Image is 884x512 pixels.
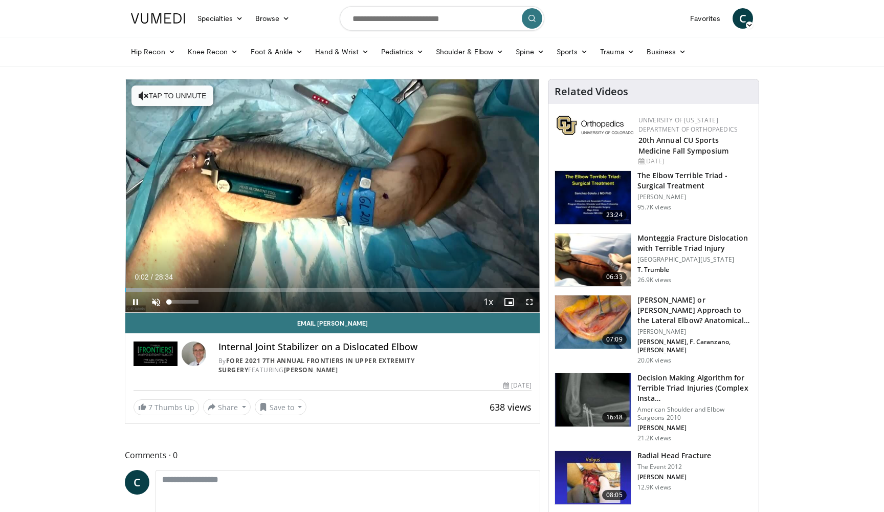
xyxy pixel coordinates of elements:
a: 20th Annual CU Sports Medicine Fall Symposium [638,135,728,156]
a: 23:24 The Elbow Terrible Triad - Surgical Treatment [PERSON_NAME] 95.7K views [555,170,753,225]
button: Unmute [146,292,166,312]
p: 95.7K views [637,203,671,211]
p: [PERSON_NAME] [637,424,753,432]
a: Browse [249,8,296,29]
span: 06:33 [602,272,627,282]
a: C [733,8,753,29]
input: Search topics, interventions [340,6,544,31]
p: 20.0K views [637,356,671,365]
div: [DATE] [503,381,531,390]
a: Hand & Wrist [309,41,375,62]
span: Comments 0 [125,449,540,462]
a: Sports [550,41,594,62]
img: VuMedi Logo [131,13,185,24]
a: Shoulder & Elbow [430,41,510,62]
h3: [PERSON_NAME] or [PERSON_NAME] Approach to the Lateral Elbow? Anatomical Understan… [637,295,753,326]
button: Tap to unmute [131,86,213,106]
span: 08:05 [602,490,627,500]
p: The Event 2012 [637,463,711,471]
a: 08:05 Radial Head Fracture The Event 2012 [PERSON_NAME] 12.9K views [555,451,753,505]
button: Enable picture-in-picture mode [499,292,519,312]
span: 23:24 [602,210,627,220]
a: Knee Recon [182,41,245,62]
div: [DATE] [638,157,750,166]
h3: Radial Head Fracture [637,451,711,461]
img: 162531_0000_1.png.150x105_q85_crop-smart_upscale.jpg [555,171,631,224]
img: kin_1.png.150x105_q85_crop-smart_upscale.jpg [555,373,631,426]
a: FORE 2021 7th Annual Frontiers in Upper Extremity Surgery [218,356,415,374]
h3: The Elbow Terrible Triad - Surgical Treatment [637,170,753,191]
a: Favorites [684,8,726,29]
h4: Internal Joint Stabilizer on a Dislocated Elbow [218,342,532,353]
video-js: Video Player [125,79,540,313]
a: University of [US_STATE] Department of Orthopaedics [638,116,738,134]
p: [GEOGRAPHIC_DATA][US_STATE] [637,255,753,264]
p: T. Trumble [637,266,753,274]
span: 638 views [490,401,532,413]
span: 0:02 [135,273,148,281]
h3: Monteggia Fracture Dislocation with Terrible Triad Injury [637,233,753,253]
span: 07:09 [602,334,627,345]
a: Email [PERSON_NAME] [125,313,540,333]
p: 21.2K views [637,434,671,442]
p: 26.9K views [637,276,671,284]
span: 7 [148,402,152,412]
div: Progress Bar [125,288,540,292]
h3: Decision Making Algorithm for Terrible Triad Injuries (Complex Insta… [637,373,753,403]
img: heCDP4pTuni5z6vX4xMDoxOmtxOwKG7D_1.150x105_q85_crop-smart_upscale.jpg [555,451,631,504]
button: Save to [255,399,307,415]
img: 76186_0000_3.png.150x105_q85_crop-smart_upscale.jpg [555,233,631,287]
div: Volume Level [169,300,198,304]
a: 06:33 Monteggia Fracture Dislocation with Terrible Triad Injury [GEOGRAPHIC_DATA][US_STATE] T. Tr... [555,233,753,287]
a: [PERSON_NAME] [284,366,338,374]
p: [PERSON_NAME] [637,473,711,481]
a: Hip Recon [125,41,182,62]
p: [PERSON_NAME] [637,328,753,336]
a: Trauma [594,41,640,62]
a: 7 Thumbs Up [134,399,199,415]
button: Playback Rate [478,292,499,312]
span: 28:34 [155,273,173,281]
a: Pediatrics [375,41,430,62]
p: [PERSON_NAME] [637,193,753,201]
a: 16:48 Decision Making Algorithm for Terrible Triad Injuries (Complex Insta… American Shoulder and... [555,373,753,442]
a: Specialties [191,8,249,29]
span: 16:48 [602,412,627,422]
p: 12.9K views [637,483,671,492]
a: Business [640,41,693,62]
div: By FEATURING [218,356,532,375]
a: C [125,470,149,495]
span: / [151,273,153,281]
a: Foot & Ankle [245,41,310,62]
p: [PERSON_NAME], F. Caranzano, [PERSON_NAME] [637,338,753,354]
button: Fullscreen [519,292,540,312]
p: American Shoulder and Elbow Surgeons 2010 [637,406,753,422]
img: Avatar [182,342,206,366]
h4: Related Videos [555,86,628,98]
button: Pause [125,292,146,312]
a: 07:09 [PERSON_NAME] or [PERSON_NAME] Approach to the Lateral Elbow? Anatomical Understan… [PERSON... [555,295,753,365]
img: FORE 2021 7th Annual Frontiers in Upper Extremity Surgery [134,342,178,366]
img: d5fb476d-116e-4503-aa90-d2bb1c71af5c.150x105_q85_crop-smart_upscale.jpg [555,295,631,349]
img: 355603a8-37da-49b6-856f-e00d7e9307d3.png.150x105_q85_autocrop_double_scale_upscale_version-0.2.png [557,116,633,135]
a: Spine [510,41,550,62]
button: Share [203,399,251,415]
